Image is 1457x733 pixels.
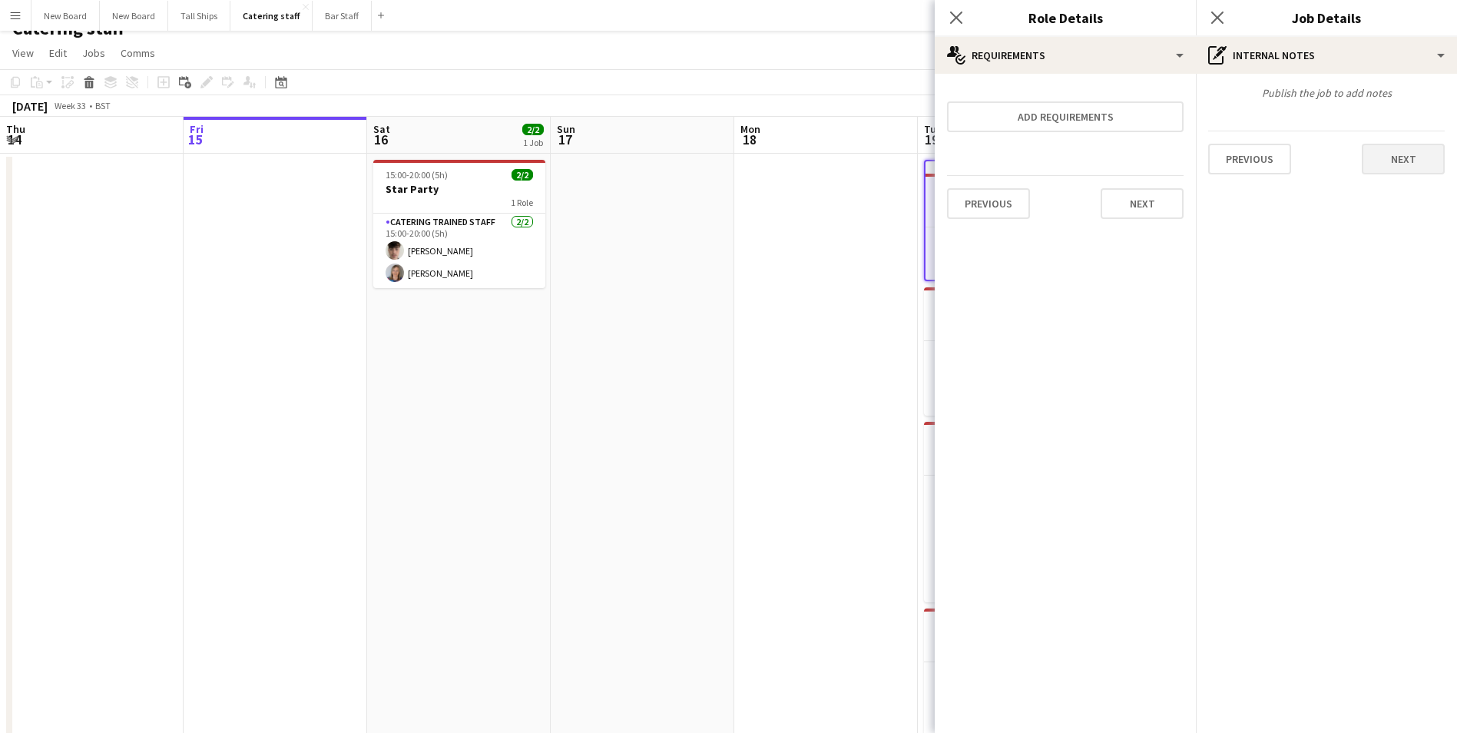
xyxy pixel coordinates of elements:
[947,188,1030,219] button: Previous
[1362,144,1445,174] button: Next
[51,100,89,111] span: Week 33
[95,100,111,111] div: BST
[924,528,1096,602] app-card-role: Catering trained staff2/217:30-20:30 (3h)[PERSON_NAME][PERSON_NAME]
[371,131,390,148] span: 16
[100,1,168,31] button: New Board
[168,1,230,31] button: Tall Ships
[82,46,105,60] span: Jobs
[373,122,390,136] span: Sat
[557,122,575,136] span: Sun
[924,631,1096,645] h3: SEAA Conference
[924,287,1096,416] app-job-card: 08:00-13:00 (5h)0/2Meeting1 RoleCatering trained staff3A0/208:00-13:00 (5h)
[924,422,1096,602] app-job-card: 17:00-20:30 (3h30m)3/3Rotary Dinner2 RolesCatering trained staff1/117:00-20:30 (3h30m)[PERSON_NAM...
[6,122,25,136] span: Thu
[12,98,48,114] div: [DATE]
[926,227,1094,280] app-card-role: Catering trained staff0/110:00-14:00 (4h)
[926,161,1094,174] div: Draft
[49,46,67,60] span: Edit
[12,46,34,60] span: View
[76,43,111,63] a: Jobs
[523,137,543,148] div: 1 Job
[230,1,313,31] button: Catering staff
[6,43,40,63] a: View
[947,101,1184,132] button: Add requirements
[924,310,1096,323] h3: Meeting
[511,197,533,208] span: 1 Role
[555,131,575,148] span: 17
[935,37,1196,74] div: Requirements
[740,122,760,136] span: Mon
[924,160,1096,281] app-job-card: Draft10:00-14:00 (4h)0/1Tour1 RoleCatering trained staff0/110:00-14:00 (4h)
[738,131,760,148] span: 18
[924,444,1096,458] h3: Rotary Dinner
[1196,8,1457,28] h3: Job Details
[43,43,73,63] a: Edit
[4,131,25,148] span: 14
[922,131,942,148] span: 19
[926,196,1094,210] h3: Tour
[373,214,545,288] app-card-role: Catering trained staff2/215:00-20:00 (5h)[PERSON_NAME][PERSON_NAME]
[313,1,372,31] button: Bar Staff
[121,46,155,60] span: Comms
[1208,144,1291,174] button: Previous
[190,122,204,136] span: Fri
[1101,188,1184,219] button: Next
[386,169,448,181] span: 15:00-20:00 (5h)
[924,122,942,136] span: Tue
[1196,37,1457,74] div: Internal notes
[114,43,161,63] a: Comms
[373,182,545,196] h3: Star Party
[31,1,100,31] button: New Board
[187,131,204,148] span: 15
[935,8,1196,28] h3: Role Details
[924,476,1096,528] app-card-role: Catering trained staff1/117:00-20:30 (3h30m)[PERSON_NAME]
[1196,86,1457,100] div: Publish the job to add notes
[512,169,533,181] span: 2/2
[373,160,545,288] app-job-card: 15:00-20:00 (5h)2/2Star Party1 RoleCatering trained staff2/215:00-20:00 (5h)[PERSON_NAME][PERSON_...
[522,124,544,135] span: 2/2
[924,341,1096,416] app-card-role: Catering trained staff3A0/208:00-13:00 (5h)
